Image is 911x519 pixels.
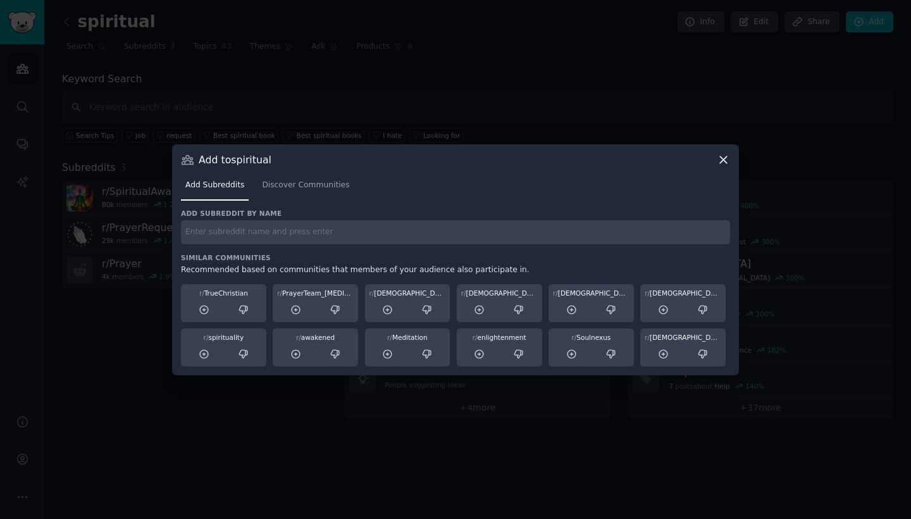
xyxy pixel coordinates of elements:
[204,334,209,341] span: r/
[296,334,301,341] span: r/
[185,333,262,342] div: spirituality
[181,265,730,276] div: Recommended based on communities that members of your audience also participate in.
[645,333,721,342] div: [DEMOGRAPHIC_DATA]
[181,253,730,262] h3: Similar Communities
[181,220,730,245] input: Enter subreddit name and press enter
[387,334,392,341] span: r/
[553,289,558,297] span: r/
[277,289,282,297] span: r/
[473,334,478,341] span: r/
[553,289,629,297] div: [DEMOGRAPHIC_DATA]
[185,180,244,191] span: Add Subreddits
[199,289,204,297] span: r/
[185,289,262,297] div: TrueChristian
[645,289,721,297] div: [DEMOGRAPHIC_DATA]
[461,333,538,342] div: enlightenment
[461,289,466,297] span: r/
[199,153,271,166] h3: Add to spiritual
[461,289,538,297] div: [DEMOGRAPHIC_DATA]
[645,289,650,297] span: r/
[181,175,249,201] a: Add Subreddits
[369,289,375,297] span: r/
[277,289,354,297] div: PrayerTeam_[MEDICAL_DATA]
[369,289,446,297] div: [DEMOGRAPHIC_DATA]
[181,209,730,218] h3: Add subreddit by name
[277,333,354,342] div: awakened
[369,333,446,342] div: Meditation
[257,175,354,201] a: Discover Communities
[262,180,349,191] span: Discover Communities
[645,334,650,341] span: r/
[571,334,576,341] span: r/
[553,333,629,342] div: Soulnexus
